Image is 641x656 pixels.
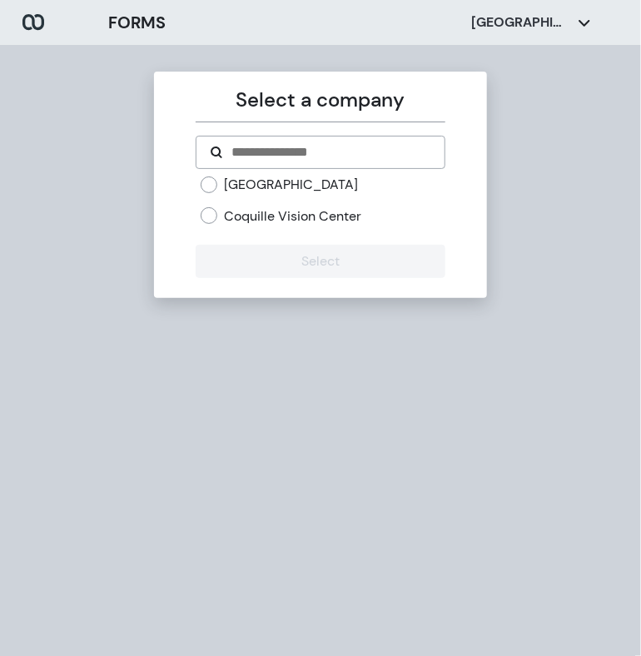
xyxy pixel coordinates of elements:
button: Select [196,245,445,278]
label: Coquille Vision Center [224,207,361,226]
label: [GEOGRAPHIC_DATA] [224,176,358,194]
p: [GEOGRAPHIC_DATA] [471,13,571,32]
p: Select a company [196,85,445,115]
input: Search [230,142,430,162]
h3: FORMS [108,10,166,35]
